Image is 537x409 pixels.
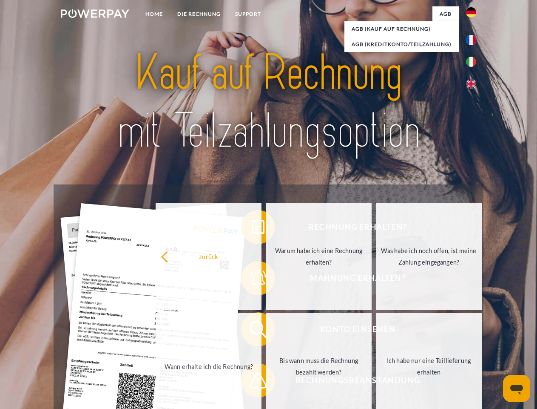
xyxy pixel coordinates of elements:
[376,203,482,310] a: Was habe ich noch offen, ist meine Zahlung eingegangen?
[344,37,459,52] a: AGB (Kreditkonto/Teilzahlung)
[271,245,367,268] div: Warum habe ich eine Rechnung erhalten?
[344,21,459,37] a: AGB (Kauf auf Rechnung)
[170,6,228,22] a: DIE RECHNUNG
[466,7,476,17] img: de
[81,41,456,163] img: title-powerpay_de.svg
[161,360,256,372] div: Wann erhalte ich die Rechnung?
[161,251,256,262] div: zurück
[466,35,476,45] img: fr
[381,245,477,268] div: Was habe ich noch offen, ist meine Zahlung eingegangen?
[271,355,367,378] div: Bis wann muss die Rechnung bezahlt werden?
[381,355,477,378] div: Ich habe nur eine Teillieferung erhalten
[503,375,530,402] iframe: Schaltfläche zum Öffnen des Messaging-Fensters
[228,6,268,22] a: SUPPORT
[466,57,476,67] img: it
[61,9,129,18] img: logo-powerpay-white.svg
[138,6,170,22] a: Home
[466,79,476,89] img: en
[432,6,459,22] a: agb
